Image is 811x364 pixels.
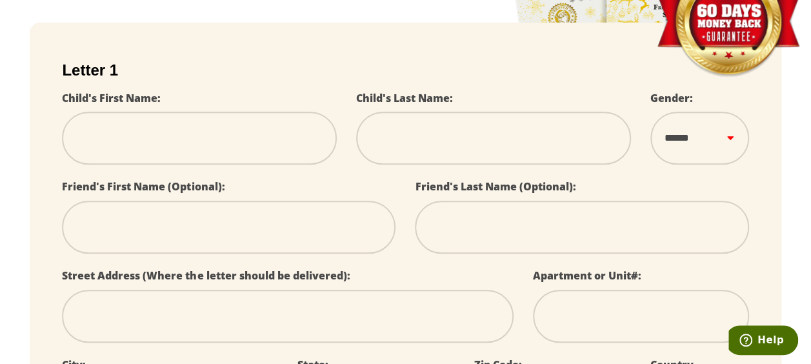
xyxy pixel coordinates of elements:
label: Street Address (Where the letter should be delivered): [62,268,350,283]
h2: Letter 1 [62,61,748,79]
label: Apartment or Unit#: [533,268,641,283]
label: Friend's First Name (Optional): [62,179,225,194]
iframe: Opens a widget where you can find more information [728,325,798,358]
label: Gender: [650,91,693,105]
label: Friend's Last Name (Optional): [415,179,576,194]
label: Child's Last Name: [356,91,453,105]
label: Child's First Name: [62,91,161,105]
